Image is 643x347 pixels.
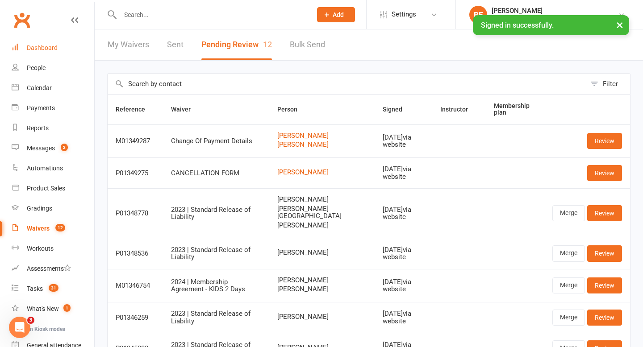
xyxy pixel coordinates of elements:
a: Sent [167,29,184,60]
a: Bulk Send [290,29,325,60]
button: Signed [383,104,412,115]
button: Reference [116,104,155,115]
a: Tasks 31 [12,279,94,299]
div: Change Of Payment Details [171,137,261,145]
span: 12 [55,224,65,231]
a: Assessments [12,259,94,279]
a: Gradings [12,198,94,219]
span: 12 [263,40,272,49]
span: [PERSON_NAME] [277,196,367,203]
a: Review [587,277,622,293]
a: Review [587,310,622,326]
input: Search by contact [108,74,586,94]
div: 2023 | Standard Release of Liability [171,206,261,221]
button: × [612,15,628,34]
div: Filter [603,78,618,89]
div: 2023 | Standard Release of Liability [171,310,261,325]
div: P01349275 [116,169,155,177]
div: Automations [27,165,63,172]
span: Reference [116,106,155,113]
input: Search... [117,8,305,21]
a: Reports [12,118,94,138]
a: Merge [552,205,585,221]
div: Product Sales [27,185,65,192]
a: Merge [552,310,585,326]
div: P01346259 [116,314,155,322]
button: Person [277,104,307,115]
div: Messages [27,145,55,152]
div: P01348536 [116,250,155,257]
div: M01346754 [116,282,155,289]
span: Instructor [440,106,478,113]
button: Waiver [171,104,200,115]
span: Signed in successfully. [481,21,554,29]
a: Waivers 12 [12,219,94,239]
div: Gradings [27,205,52,212]
button: Add [317,7,355,22]
a: Merge [552,277,585,293]
a: [PERSON_NAME] [277,141,367,149]
a: Merge [552,245,585,261]
span: [PERSON_NAME] [277,313,367,321]
span: 3 [61,144,68,151]
div: [PERSON_NAME] [492,7,618,15]
a: Review [587,205,622,221]
span: [PERSON_NAME] [277,249,367,256]
div: P01348778 [116,210,155,217]
span: Signed [383,106,412,113]
a: Product Sales [12,178,94,198]
div: 2023 | Standard Release of Liability [171,246,261,261]
button: Instructor [440,104,478,115]
a: Dashboard [12,38,94,58]
div: Workouts [27,245,54,252]
span: [PERSON_NAME] [277,285,367,293]
a: My Waivers [108,29,149,60]
div: What's New [27,305,59,312]
button: Pending Review12 [201,29,272,60]
div: Waivers [27,225,50,232]
a: Review [587,165,622,181]
div: [DATE] via website [383,206,424,221]
a: [PERSON_NAME] [277,132,367,140]
div: 2024 | Membership Agreement - KIDS 2 Days [171,278,261,293]
span: Settings [392,4,416,25]
div: M01349287 [116,137,155,145]
a: [PERSON_NAME] [277,169,367,176]
div: [DATE] via website [383,134,424,149]
span: [PERSON_NAME][GEOGRAPHIC_DATA] [277,205,367,220]
a: Workouts [12,239,94,259]
div: Tasks [27,285,43,292]
a: Payments [12,98,94,118]
a: Review [587,245,622,261]
span: 1 [63,304,71,312]
div: BF [469,6,487,24]
span: Add [333,11,344,18]
a: Calendar [12,78,94,98]
div: [DATE] via website [383,165,424,180]
span: Waiver [171,106,200,113]
span: [PERSON_NAME] [277,277,367,284]
a: Review [587,133,622,149]
span: 3 [27,317,34,324]
span: 31 [49,284,58,292]
span: Person [277,106,307,113]
th: Membership plan [486,95,544,124]
div: Assessments [27,265,71,272]
iframe: Intercom live chat [9,317,30,338]
div: Double Dose Muay Thai [GEOGRAPHIC_DATA] [492,15,618,23]
a: People [12,58,94,78]
button: Filter [586,74,630,94]
div: [DATE] via website [383,246,424,261]
a: Messages 3 [12,138,94,158]
div: CANCELLATION FORM [171,169,261,177]
a: Automations [12,158,94,178]
div: People [27,64,46,71]
div: Calendar [27,84,52,91]
div: [DATE] via website [383,310,424,325]
div: Dashboard [27,44,58,51]
a: What's New1 [12,299,94,319]
span: [PERSON_NAME] [277,222,367,229]
a: Clubworx [11,9,33,31]
div: [DATE] via website [383,278,424,293]
div: Payments [27,104,55,112]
